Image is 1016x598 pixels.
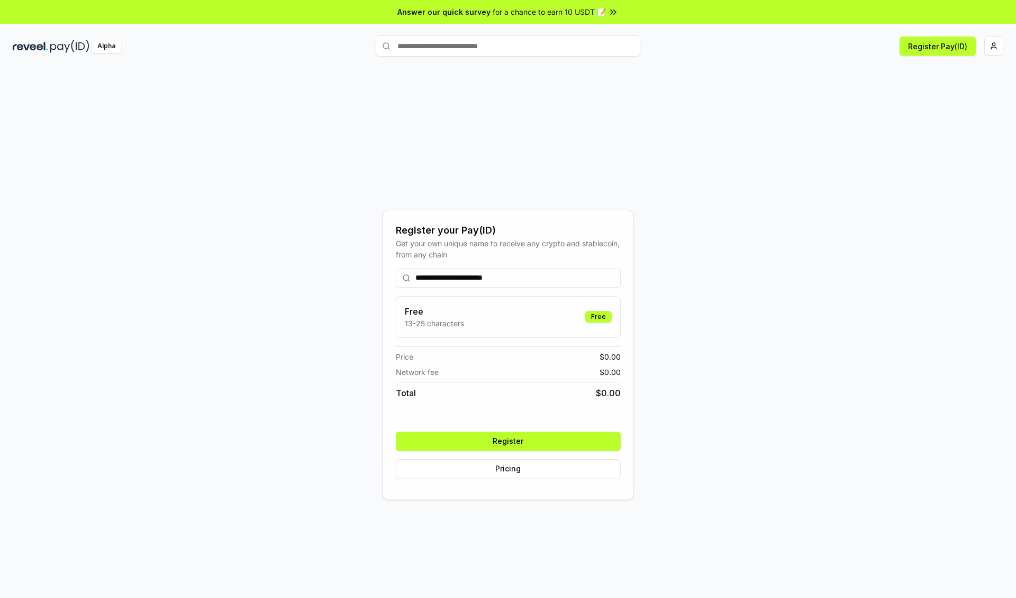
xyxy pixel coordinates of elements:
[396,367,439,378] span: Network fee
[405,305,464,318] h3: Free
[600,351,621,362] span: $ 0.00
[585,311,612,323] div: Free
[600,367,621,378] span: $ 0.00
[900,37,976,56] button: Register Pay(ID)
[396,459,621,478] button: Pricing
[13,40,48,53] img: reveel_dark
[396,223,621,238] div: Register your Pay(ID)
[50,40,89,53] img: pay_id
[397,6,491,17] span: Answer our quick survey
[92,40,121,53] div: Alpha
[396,238,621,260] div: Get your own unique name to receive any crypto and stablecoin, from any chain
[396,351,413,362] span: Price
[396,387,416,399] span: Total
[596,387,621,399] span: $ 0.00
[396,432,621,451] button: Register
[405,318,464,329] p: 13-25 characters
[493,6,606,17] span: for a chance to earn 10 USDT 📝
